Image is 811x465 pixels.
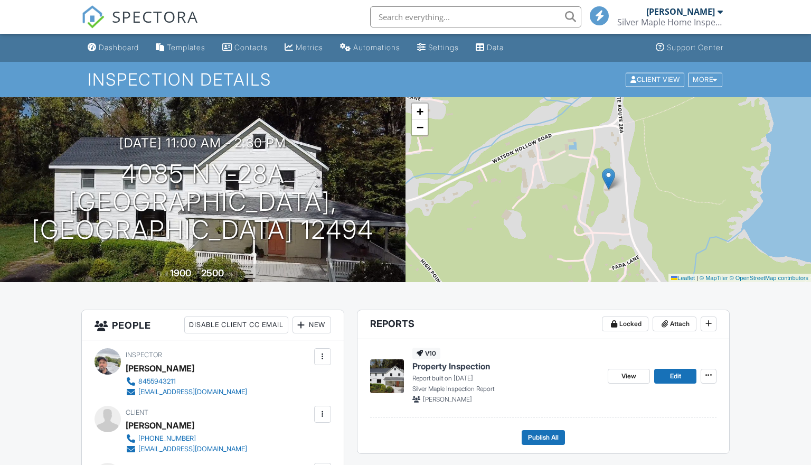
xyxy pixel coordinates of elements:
div: Contacts [234,43,268,52]
div: [PERSON_NAME] [126,360,194,376]
div: 8455943211 [138,377,176,386]
h1: 4085 NY-28A [GEOGRAPHIC_DATA], [GEOGRAPHIC_DATA] 12494 [17,160,389,244]
div: Client View [626,72,684,87]
a: [PHONE_NUMBER] [126,433,247,444]
span: Built [157,270,168,278]
a: Metrics [280,38,327,58]
a: © OpenStreetMap contributors [730,275,808,281]
h3: People [82,310,344,340]
div: Silver Maple Home Inspections LLC [617,17,723,27]
a: Zoom out [412,119,428,135]
div: Dashboard [99,43,139,52]
div: New [293,317,331,333]
a: Leaflet [671,275,695,281]
span: − [417,120,423,134]
div: More [688,72,722,87]
a: Contacts [218,38,272,58]
img: Marker [602,168,615,190]
span: sq. ft. [225,270,240,278]
a: Automations (Basic) [336,38,404,58]
a: 8455943211 [126,376,247,387]
input: Search everything... [370,6,581,27]
span: Inspector [126,351,162,359]
a: Dashboard [83,38,143,58]
span: Client [126,408,148,416]
div: [PERSON_NAME] [126,417,194,433]
span: SPECTORA [112,5,199,27]
div: Disable Client CC Email [184,317,288,333]
a: Templates [152,38,210,58]
div: Metrics [296,43,323,52]
a: Settings [413,38,463,58]
span: | [696,275,698,281]
div: Automations [353,43,400,52]
a: [EMAIL_ADDRESS][DOMAIN_NAME] [126,444,247,454]
div: [EMAIL_ADDRESS][DOMAIN_NAME] [138,445,247,453]
div: Settings [428,43,459,52]
a: SPECTORA [81,14,199,36]
a: © MapTiler [700,275,728,281]
a: [EMAIL_ADDRESS][DOMAIN_NAME] [126,387,247,397]
h3: [DATE] 11:00 am - 2:30 pm [119,136,286,150]
a: Client View [625,75,687,83]
div: 2500 [201,267,224,278]
a: Data [471,38,508,58]
span: + [417,105,423,118]
div: Support Center [667,43,723,52]
div: [PHONE_NUMBER] [138,434,196,443]
a: Zoom in [412,104,428,119]
div: [PERSON_NAME] [646,6,715,17]
img: The Best Home Inspection Software - Spectora [81,5,105,29]
div: Templates [167,43,205,52]
div: 1900 [170,267,191,278]
a: Support Center [652,38,728,58]
div: [EMAIL_ADDRESS][DOMAIN_NAME] [138,388,247,396]
h1: Inspection Details [88,70,723,89]
div: Data [487,43,504,52]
